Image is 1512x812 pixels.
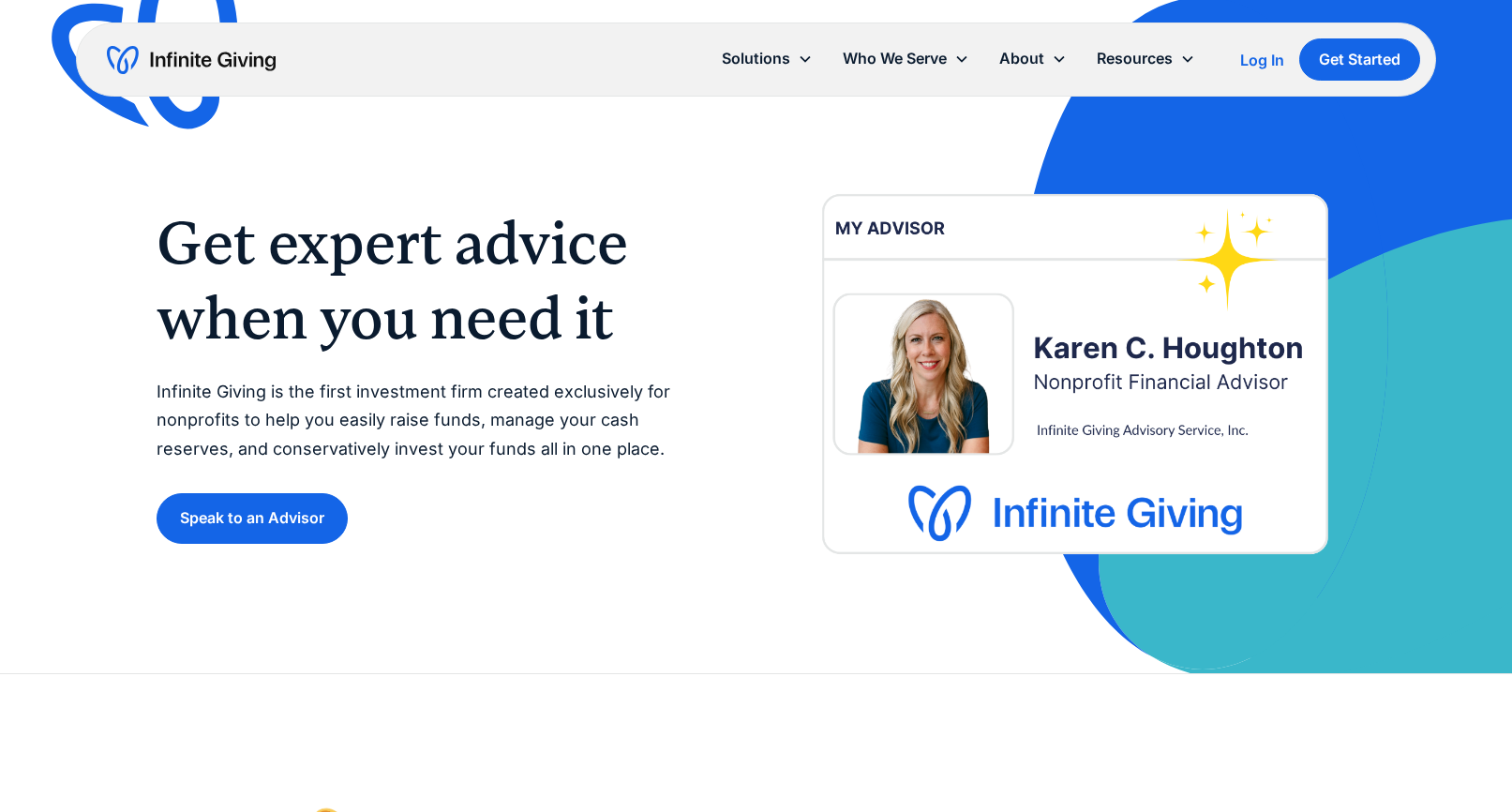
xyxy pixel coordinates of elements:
div: Who We Serve [843,46,947,71]
div: Who We Serve [828,38,984,79]
div: Solutions [707,38,828,79]
div: Solutions [722,46,790,71]
p: Infinite Giving is the first investment firm created exclusively for nonprofits to help you easil... [157,378,719,464]
div: Log In [1240,53,1284,68]
div: Resources [1097,46,1173,71]
a: Log In [1240,49,1284,71]
div: Resources [1082,38,1210,79]
a: Get Started [1299,38,1420,81]
h1: Get expert advice when you need it [157,205,719,355]
div: About [984,38,1082,79]
div: About [999,46,1044,71]
a: Speak to an Advisor [157,493,348,543]
a: home [107,45,276,75]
